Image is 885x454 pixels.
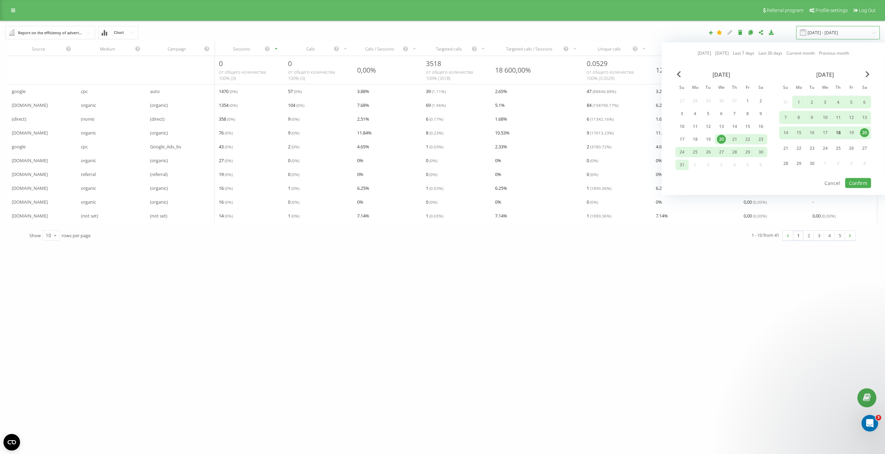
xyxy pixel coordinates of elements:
span: Next Month [866,71,870,77]
span: ( 0 %) [429,172,437,177]
span: (none) [81,115,94,123]
div: Wed Sep 17, 2025 [819,126,832,139]
span: Chart [114,30,124,35]
a: Current month [786,50,815,56]
span: ( 0 %) [429,158,437,163]
div: Sun Sep 7, 2025 [779,111,792,124]
span: 27 [219,156,233,165]
span: 43 [219,142,233,151]
div: Targeted calls / Sessions [495,46,563,52]
div: Sessions [219,46,264,52]
a: [DATE] [715,50,729,56]
div: 30 [808,159,817,168]
span: Referral program [767,8,803,13]
div: 21 [730,135,739,144]
div: Sat Sep 20, 2025 [858,126,871,139]
span: 57 [288,87,302,95]
div: Fri Sep 12, 2025 [845,111,858,124]
span: [DOMAIN_NAME] [12,156,48,165]
div: 10 [46,232,51,239]
span: (organic) [150,156,168,165]
div: Sat Aug 16, 2025 [754,121,767,132]
div: 7 [781,113,790,122]
div: 29 [743,148,752,157]
div: 18 [834,128,843,137]
div: 5 [847,98,856,106]
span: ( 11342.16 %) [590,116,614,122]
abbr: Tuesday [703,83,714,93]
span: ( 0 %) [230,89,237,94]
a: 3 [814,231,824,240]
span: ( 0.17 %) [429,116,443,122]
button: Cancel [821,178,844,188]
span: ( 0.03 %) [429,144,443,149]
span: 7.68 % [357,101,369,109]
div: 9 [756,109,765,118]
div: Thu Aug 21, 2025 [728,134,741,145]
span: auto [150,87,160,95]
div: 30 [756,148,765,157]
span: от общего количества 100% ( 0 ) [288,69,335,81]
div: 17 [821,128,830,137]
span: ( 158790.17 %) [593,102,618,108]
span: (organic) [150,129,168,137]
div: Sat Aug 23, 2025 [754,134,767,145]
div: scrollable content [8,42,877,223]
span: referral [81,170,96,178]
div: Calls [288,46,334,52]
span: 8 [426,129,443,137]
div: 8 [743,109,752,118]
span: 3.2 % [656,87,665,95]
div: 15 [743,122,752,131]
div: 23 [808,144,817,153]
div: Tue Aug 26, 2025 [702,147,715,157]
abbr: Tuesday [807,83,817,93]
div: 11 [834,113,843,122]
div: Mon Aug 25, 2025 [689,147,702,157]
span: Profile settings [816,8,848,13]
div: Fri Sep 5, 2025 [845,96,858,109]
iframe: Intercom live chat [861,415,878,432]
div: Tue Sep 9, 2025 [805,111,819,124]
div: [DATE] [676,71,767,78]
abbr: Sunday [677,83,687,93]
span: 6.25 % [656,184,668,192]
div: Fri Sep 19, 2025 [845,126,858,139]
div: 18 600,00% [495,65,531,75]
div: Thu Aug 7, 2025 [728,109,741,119]
div: Report on the efficiency of advertising campaigns [18,29,83,37]
span: 1.68 % [495,115,507,123]
div: 16 [808,128,817,137]
div: Fri Aug 29, 2025 [741,147,754,157]
span: 6.25 % [495,184,507,192]
a: Previous month [819,50,849,56]
span: 2.51 % [357,115,369,123]
span: 0 % [656,170,662,178]
div: 12 700,00% [656,65,692,75]
span: 1 [426,142,443,151]
span: google [12,142,26,151]
a: 5 [835,231,845,240]
abbr: Friday [846,83,857,93]
div: Thu Sep 25, 2025 [832,142,845,155]
span: organic [81,156,96,165]
div: 19 [847,128,856,137]
div: 10 [821,113,830,122]
div: 1 [743,96,752,105]
div: 23 [756,135,765,144]
div: Campaign [150,46,204,52]
span: ( 0 %) [291,158,299,163]
span: от общего количества 100% ( 3518 ) [426,69,473,81]
span: ( 0 %) [291,130,299,136]
span: 0 % [357,170,363,178]
span: 2.65 % [495,87,507,95]
span: 2 [288,142,299,151]
div: Tue Sep 23, 2025 [805,142,819,155]
div: Sun Aug 3, 2025 [676,109,689,119]
div: Wed Sep 3, 2025 [819,96,832,109]
abbr: Monday [794,83,804,93]
div: Tue Sep 2, 2025 [805,96,819,109]
abbr: Saturday [859,83,870,93]
span: 0 [219,59,223,68]
span: organic [81,184,96,192]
